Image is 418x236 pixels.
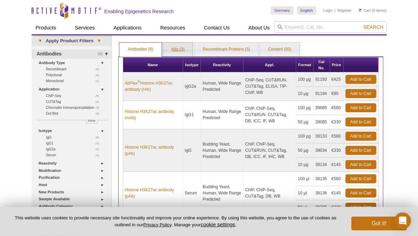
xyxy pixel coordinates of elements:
[201,101,244,129] td: Human, Wide Range Predicted
[314,101,330,115] td: 39685
[335,6,336,15] li: |
[183,58,201,72] th: Isotype
[330,115,344,129] td: €330
[96,105,103,111] span: (4)
[46,146,103,152] a: (1)IgG2a
[271,6,293,15] a: Germany
[104,8,174,15] h2: Enabling Epigenetics Research
[96,93,103,99] span: (5)
[244,58,296,72] th: Appl.
[39,181,107,189] a: Host
[46,93,103,99] a: (5)ChIP-Seq
[296,72,314,87] td: 100 µg
[346,132,376,141] a: Add to Cart
[314,143,330,158] td: 39034
[96,152,103,158] span: (1)
[330,200,344,215] td: €330
[46,134,103,140] a: (3)IgG
[96,72,103,78] span: (2)
[94,38,104,44] span: ▾
[314,87,330,101] td: 91194
[346,160,376,169] a: Add to Cart
[195,43,258,56] a: Recombinant Proteins (5)
[46,66,103,72] a: (3)Recombinant
[314,186,330,200] td: 39136
[346,203,376,212] a: Add to Cart
[96,78,103,84] span: (1)
[330,72,344,87] td: €425
[314,58,330,72] th: Cat No.
[86,120,98,123] a: More
[119,43,162,56] a: Antibodies (6)
[201,72,244,101] td: Human, Wide Range Predicted
[201,172,244,215] td: Budding Yeast, Human, Wide Range Predicted
[96,140,103,146] span: (1)
[330,186,344,200] td: €145
[296,143,314,158] td: 50 µg
[359,6,387,15] li: (0 items)
[330,172,344,186] td: €580
[296,158,314,172] td: 10 µg
[183,101,201,129] td: IgG1
[330,101,344,115] td: €580
[46,99,103,105] a: (4)CUT&Tag
[330,129,344,143] td: €580
[39,127,107,134] a: Isotype
[338,8,352,13] a: Register
[39,160,107,167] a: Reactivity
[346,189,376,198] a: Add to Cart
[123,58,183,72] th: Name
[96,99,103,105] span: (4)
[296,172,314,186] td: 100 µl
[183,172,201,215] td: Serum
[201,129,244,172] td: Budding Yeast, Human, Wide Range Predicted
[361,24,385,30] button: Search
[39,189,107,196] a: New Products
[88,117,96,123] span: More
[330,87,344,101] td: €95
[96,146,103,152] span: (1)
[314,200,330,215] td: 39336
[32,50,111,59] a: (6)Antibodies
[330,58,344,72] th: Price
[201,221,235,227] button: cookie settings
[183,129,201,172] td: IgG
[351,217,407,230] button: Got it!
[244,72,296,101] td: ChIP-Seq, CUT&RUN, CUT&Tag, ELISA, TIP-ChIP, WB
[314,158,330,172] td: 39134
[296,87,314,101] td: 10 µg
[183,72,201,101] td: IgG2a
[330,158,344,172] td: €145
[314,72,330,87] td: 91193
[32,35,111,46] a: ▾Apply Product Filters▾
[46,140,103,146] a: (1)IgG1
[46,78,103,84] a: (1)Monoclonal
[96,66,103,72] span: (3)
[200,21,234,34] a: Contact Us
[96,134,103,140] span: (3)
[156,21,189,34] a: Resources
[244,129,296,172] td: ChIP, ChIP-Seq, CUT&RUN, CUT&Tag, DB, ICC, IF, IHC, WB
[296,101,314,115] td: 100 µg
[125,187,181,199] a: Histone H3K27ac antibody (pAb)
[39,195,107,203] a: Sample Available
[346,174,376,183] a: Add to Cart
[359,8,371,13] a: Cart
[330,143,344,158] td: €330
[71,21,99,34] a: Services
[163,43,193,56] a: Kits (3)
[296,129,314,143] td: 100 µg
[296,58,314,72] th: Format
[109,21,146,34] a: Applications
[125,80,181,93] a: AbFlex®Histone H3K27ac antibody (rAb)
[296,186,314,200] td: 10 µl
[98,50,106,59] span: (6)
[314,172,330,186] td: 39135
[296,115,314,129] td: 50 µg
[314,129,330,143] td: 39133
[346,89,376,98] a: Add to Cart
[394,212,411,229] div: Open Intercom Messenger
[244,101,296,129] td: ChIP, ChIP-Seq, CUT&RUN, CUT&Tag, DB, ICC, IF, WB
[46,152,103,158] a: (1)Serum
[244,172,296,215] td: ChIP, ChIP-Seq, CUT&Tag, DB, WB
